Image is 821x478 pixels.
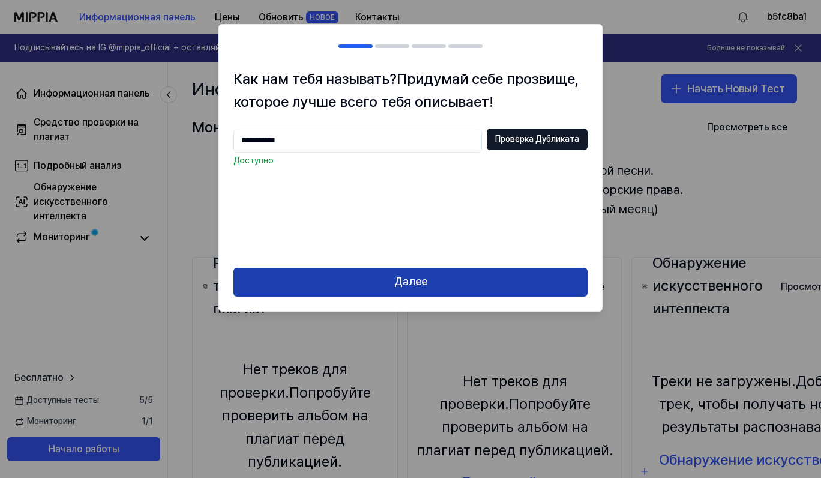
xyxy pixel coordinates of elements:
[487,129,588,150] button: Проверка Дубликата
[394,273,427,291] ya-tr-span: Далее
[233,156,274,165] ya-tr-span: Доступно
[233,70,397,88] ya-tr-span: Как нам тебя называть?
[495,133,579,145] ya-tr-span: Проверка Дубликата
[233,268,588,297] button: Далее
[233,70,579,110] ya-tr-span: Придумай себе прозвище, которое лучше всего тебя описывает!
